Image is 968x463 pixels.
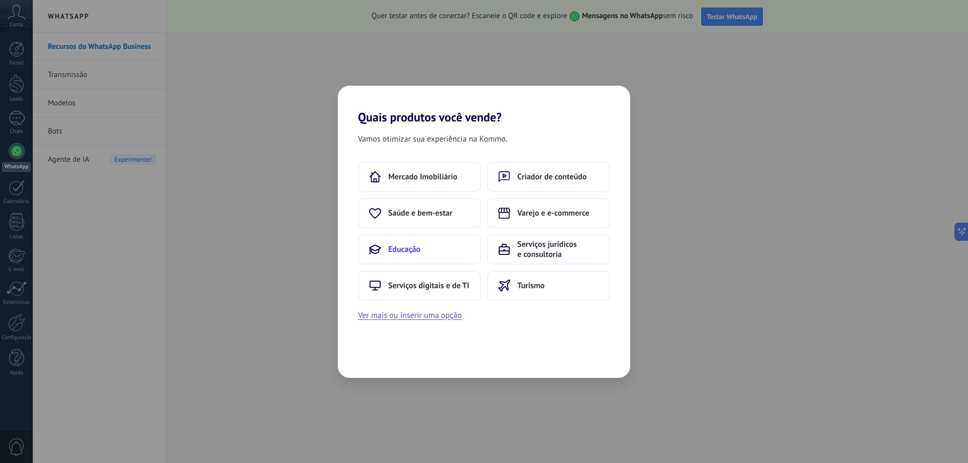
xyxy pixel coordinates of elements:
span: Vamos otimizar sua experiência na Kommo. [358,133,507,146]
span: Serviços digitais e de TI [388,281,469,291]
span: Varejo e e-commerce [517,208,589,218]
button: Educação [358,234,481,264]
button: Saúde e bem-estar [358,198,481,228]
span: Serviços jurídicos e consultoria [517,239,599,259]
button: Criador de conteúdo [487,162,610,192]
button: Turismo [487,271,610,301]
span: Mercado Imobiliário [388,172,457,182]
span: Criador de conteúdo [517,172,587,182]
button: Mercado Imobiliário [358,162,481,192]
span: Educação [388,244,420,254]
button: Serviços digitais e de TI [358,271,481,301]
button: Serviços jurídicos e consultoria [487,234,610,264]
button: Ver mais ou inserir uma opção [358,309,462,322]
span: Saúde e bem-estar [388,208,452,218]
button: Varejo e e-commerce [487,198,610,228]
h2: Quais produtos você vende? [338,86,630,124]
span: Turismo [517,281,544,291]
